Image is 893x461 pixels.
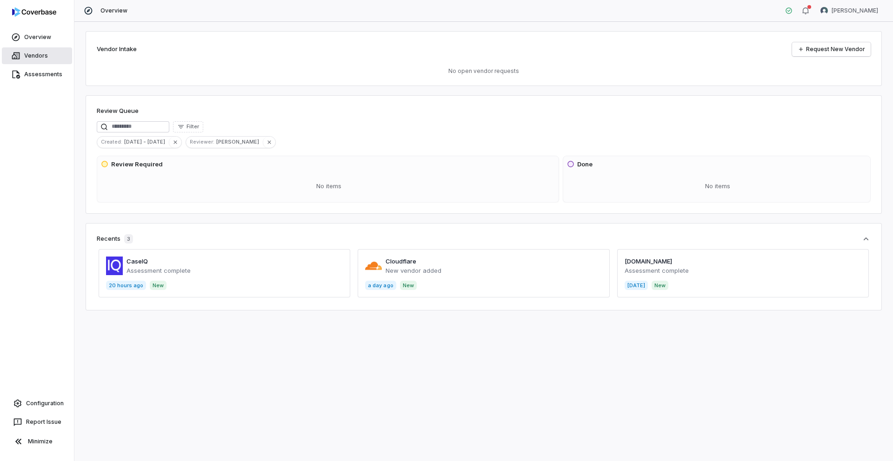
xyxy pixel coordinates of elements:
button: Recents3 [97,234,871,244]
span: Vendors [24,52,48,59]
div: No items [101,174,557,198]
a: Vendors [2,47,72,64]
a: Request New Vendor [792,42,871,56]
h3: Review Required [111,160,163,169]
span: [PERSON_NAME] [216,138,263,146]
span: Minimize [28,438,53,445]
span: Filter [187,123,199,130]
span: 3 [124,234,133,244]
button: Adeola Ajiginni avatar[PERSON_NAME] [815,4,884,18]
span: Created : [97,138,124,146]
a: [DOMAIN_NAME] [625,257,672,265]
img: Adeola Ajiginni avatar [820,7,828,14]
a: Assessments [2,66,72,83]
span: Overview [24,33,51,41]
a: CaseIQ [127,257,148,265]
a: Cloudflare [386,257,416,265]
h3: Done [577,160,593,169]
span: Overview [100,7,127,14]
span: [PERSON_NAME] [832,7,878,14]
span: Report Issue [26,418,61,426]
span: Assessments [24,71,62,78]
button: Filter [173,121,203,132]
p: No open vendor requests [97,67,871,75]
span: Configuration [26,400,64,407]
span: Reviewer : [186,138,216,146]
div: No items [567,174,868,198]
h2: Vendor Intake [97,45,137,54]
button: Report Issue [4,414,70,430]
a: Overview [2,29,72,46]
button: Minimize [4,432,70,451]
span: [DATE] - [DATE] [124,138,169,146]
img: logo-D7KZi-bG.svg [12,7,56,17]
a: Configuration [4,395,70,412]
h1: Review Queue [97,106,139,116]
div: Recents [97,234,133,244]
